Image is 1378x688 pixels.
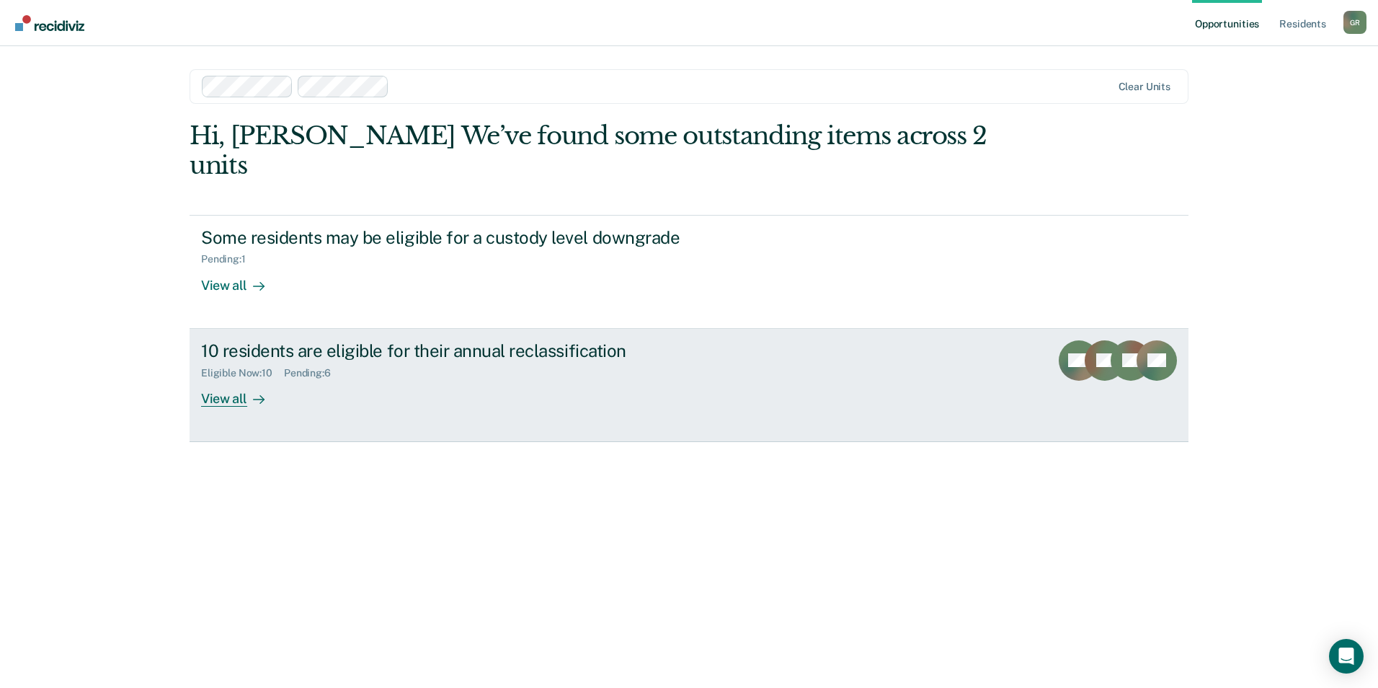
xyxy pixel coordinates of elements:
div: Hi, [PERSON_NAME] We’ve found some outstanding items across 2 units [190,121,989,180]
div: View all [201,379,282,407]
a: Some residents may be eligible for a custody level downgradePending:1View all [190,215,1188,329]
button: Profile dropdown button [1343,11,1366,34]
div: Open Intercom Messenger [1329,639,1364,674]
div: View all [201,265,282,294]
div: Clear units [1119,81,1171,93]
div: Pending : 1 [201,253,257,265]
img: Recidiviz [15,15,84,31]
div: Pending : 6 [284,367,342,379]
div: Some residents may be eligible for a custody level downgrade [201,227,707,248]
div: G R [1343,11,1366,34]
a: 10 residents are eligible for their annual reclassificationEligible Now:10Pending:6View all [190,329,1188,442]
div: 10 residents are eligible for their annual reclassification [201,340,707,361]
div: Eligible Now : 10 [201,367,284,379]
